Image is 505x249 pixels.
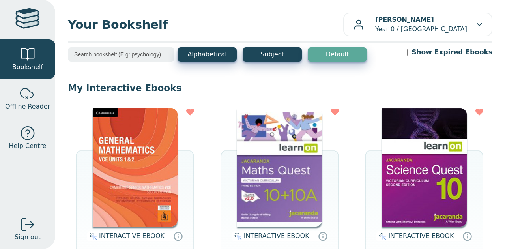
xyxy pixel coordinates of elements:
[5,102,50,111] span: Offline Reader
[382,108,467,227] img: b7253847-5288-ea11-a992-0272d098c78b.jpg
[375,15,467,34] p: Year 0 / [GEOGRAPHIC_DATA]
[318,231,327,241] a: Interactive eBooks are accessed online via the publisher’s portal. They contain interactive resou...
[99,232,165,240] span: INTERACTIVE EBOOK
[343,13,492,36] button: [PERSON_NAME]Year 0 / [GEOGRAPHIC_DATA]
[15,232,41,242] span: Sign out
[411,47,492,57] label: Show Expired Ebooks
[87,232,97,241] img: interactive.svg
[68,47,174,62] input: Search bookshelf (E.g: psychology)
[93,108,178,227] img: 98e9f931-67be-40f3-b733-112c3181ee3a.jpg
[173,231,183,241] a: Interactive eBooks are accessed online via the publisher’s portal. They contain interactive resou...
[178,47,237,62] button: Alphabetical
[244,232,309,240] span: INTERACTIVE EBOOK
[388,232,454,240] span: INTERACTIVE EBOOK
[243,47,302,62] button: Subject
[9,141,46,151] span: Help Centre
[237,108,322,227] img: 1499aa3b-a4b8-4611-837d-1f2651393c4c.jpg
[232,232,242,241] img: interactive.svg
[462,231,472,241] a: Interactive eBooks are accessed online via the publisher’s portal. They contain interactive resou...
[308,47,367,62] button: Default
[12,62,43,72] span: Bookshelf
[68,16,343,34] span: Your Bookshelf
[375,16,434,23] b: [PERSON_NAME]
[376,232,386,241] img: interactive.svg
[68,82,492,94] p: My Interactive Ebooks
